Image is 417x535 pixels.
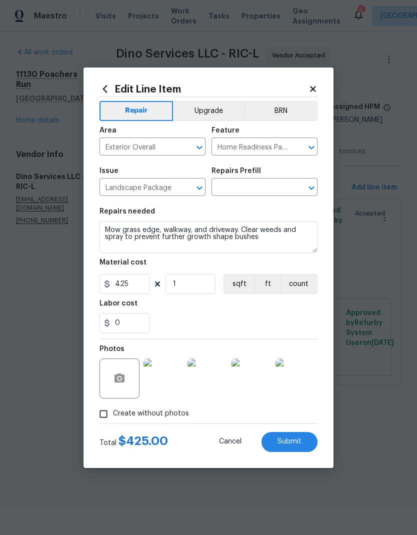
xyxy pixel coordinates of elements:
[223,274,254,294] button: sqft
[118,435,168,447] span: $ 425.00
[277,438,301,445] span: Submit
[99,221,317,253] textarea: Mow grass edge, walkway, and driveway. Clear weeds and spray to prevent further growth shape bushes
[192,181,206,195] button: Open
[244,101,317,121] button: BRN
[304,181,318,195] button: Open
[99,83,308,94] h2: Edit Line Item
[304,140,318,154] button: Open
[99,167,118,174] h5: Issue
[99,345,124,352] h5: Photos
[99,101,173,121] button: Repair
[99,259,146,266] h5: Material cost
[254,274,280,294] button: ft
[99,436,168,448] div: Total
[261,432,317,452] button: Submit
[280,274,317,294] button: count
[203,432,257,452] button: Cancel
[99,300,137,307] h5: Labor cost
[113,408,189,419] span: Create without photos
[99,127,116,134] h5: Area
[173,101,244,121] button: Upgrade
[219,438,241,445] span: Cancel
[99,208,155,215] h5: Repairs needed
[211,167,261,174] h5: Repairs Prefill
[211,127,239,134] h5: Feature
[192,140,206,154] button: Open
